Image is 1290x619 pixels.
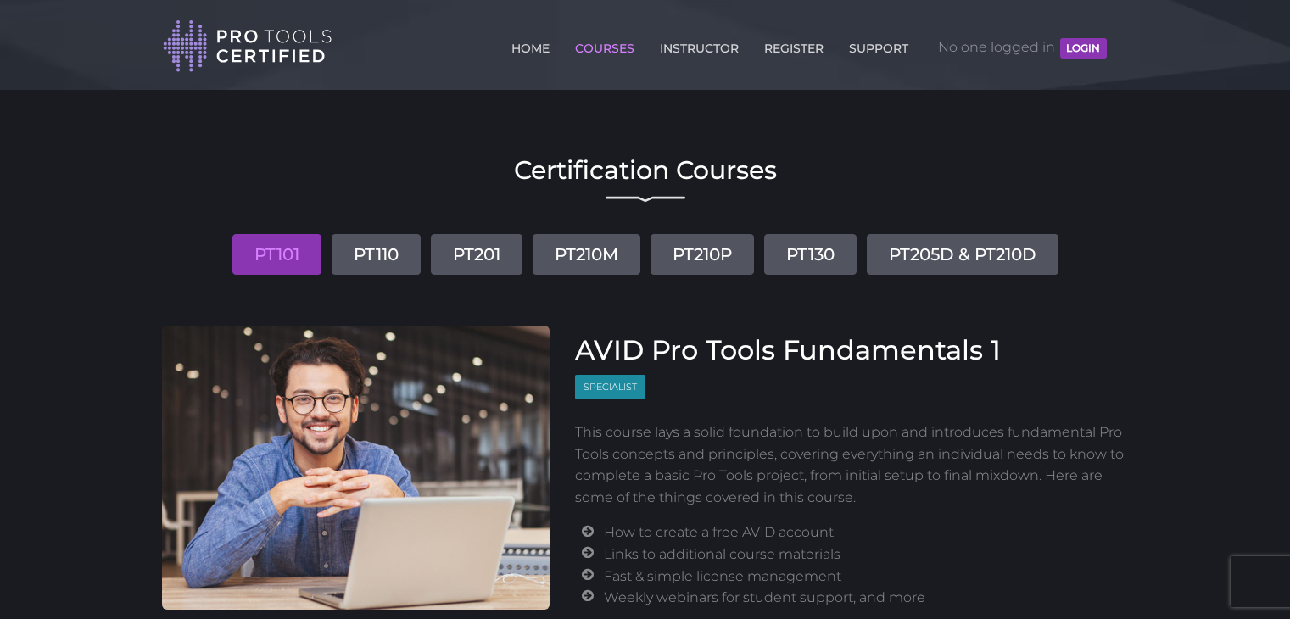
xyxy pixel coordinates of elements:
h2: Certification Courses [162,158,1129,183]
li: Fast & simple license management [604,566,1128,588]
a: PT110 [332,234,421,275]
a: PT130 [764,234,857,275]
a: INSTRUCTOR [656,31,743,59]
a: PT210P [651,234,754,275]
button: LOGIN [1060,38,1106,59]
p: This course lays a solid foundation to build upon and introduces fundamental Pro Tools concepts a... [575,421,1129,508]
img: AVID Pro Tools Fundamentals 1 Course [162,326,550,610]
li: Links to additional course materials [604,544,1128,566]
span: No one logged in [938,22,1106,73]
a: PT205D & PT210D [867,234,1058,275]
span: Specialist [575,375,645,399]
img: decorative line [606,196,685,203]
li: How to create a free AVID account [604,521,1128,544]
a: SUPPORT [845,31,913,59]
li: Weekly webinars for student support, and more [604,587,1128,609]
a: PT210M [533,234,640,275]
img: Pro Tools Certified Logo [163,19,332,74]
a: REGISTER [760,31,828,59]
a: HOME [507,31,554,59]
a: PT101 [232,234,321,275]
h3: AVID Pro Tools Fundamentals 1 [575,334,1129,366]
a: COURSES [571,31,639,59]
a: PT201 [431,234,522,275]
